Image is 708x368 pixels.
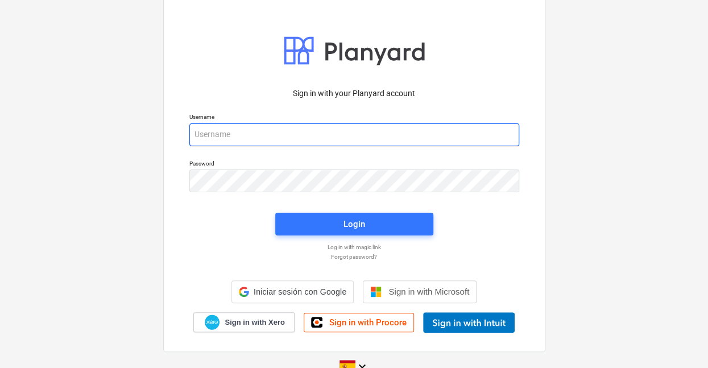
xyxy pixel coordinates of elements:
a: Forgot password? [184,253,525,261]
span: Sign in with Xero [225,317,284,328]
a: Log in with magic link [184,243,525,251]
span: Sign in with Procore [329,317,407,328]
button: Login [275,213,433,235]
input: Username [189,123,519,146]
div: Login [343,217,365,231]
div: Iniciar sesión con Google [231,280,354,303]
p: Username [189,113,519,123]
a: Sign in with Xero [193,312,295,332]
p: Sign in with your Planyard account [189,88,519,100]
img: Microsoft logo [370,286,382,297]
span: Sign in with Microsoft [388,287,469,296]
p: Password [189,160,519,169]
span: Iniciar sesión con Google [254,287,346,296]
img: Xero logo [205,315,220,330]
a: Sign in with Procore [304,313,414,332]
